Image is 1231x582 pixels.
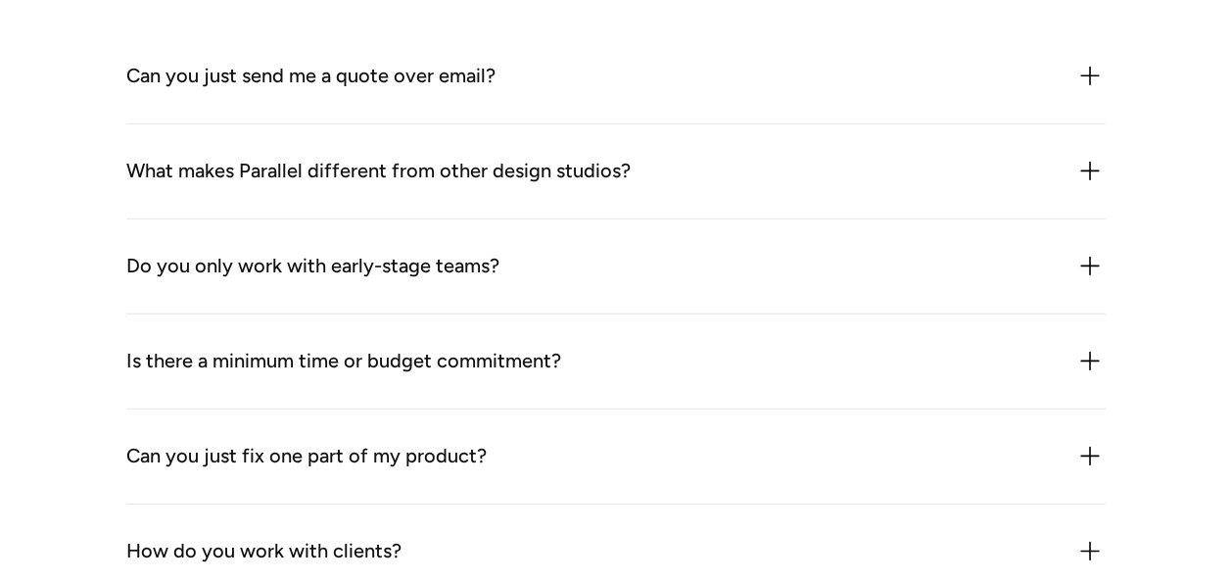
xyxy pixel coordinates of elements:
[126,536,402,567] div: How do you work with clients?
[126,156,631,187] div: What makes Parallel different from other design studios?
[126,346,561,377] div: Is there a minimum time or budget commitment?
[126,441,487,472] div: Can you just fix one part of my product?
[126,251,499,282] div: Do you only work with early-stage teams?
[126,61,496,92] div: Can you just send me a quote over email?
